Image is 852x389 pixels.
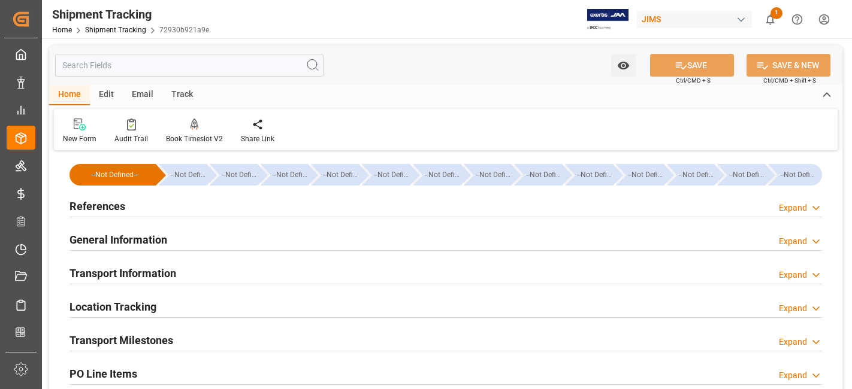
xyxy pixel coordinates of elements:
button: SAVE & NEW [747,54,830,77]
div: Expand [779,269,807,281]
div: --Not Defined-- [565,164,613,186]
div: Book Timeslot V2 [166,133,223,144]
div: --Not Defined-- [413,164,461,186]
button: Help Center [784,6,811,33]
div: --Not Defined-- [273,164,309,186]
div: Shipment Tracking [52,5,209,23]
div: Share Link [241,133,274,144]
div: --Not Defined-- [261,164,309,186]
span: Ctrl/CMD + Shift + S [763,76,816,85]
div: --Not Defined-- [476,164,512,186]
div: --Not Defined-- [514,164,562,186]
div: --Not Defined-- [616,164,664,186]
div: --Not Defined-- [362,164,410,186]
div: --Not Defined-- [70,164,156,186]
div: --Not Defined-- [679,164,715,186]
div: --Not Defined-- [464,164,512,186]
div: --Not Defined-- [171,164,207,186]
div: --Not Defined-- [81,164,147,186]
div: --Not Defined-- [577,164,613,186]
div: JIMS [637,11,752,28]
div: Expand [779,202,807,214]
button: open menu [611,54,636,77]
span: Ctrl/CMD + S [676,76,711,85]
div: --Not Defined-- [780,164,816,186]
div: --Not Defined-- [222,164,258,186]
button: show 1 new notifications [757,6,784,33]
div: New Form [63,133,96,144]
h2: PO Line Items [70,366,137,382]
div: --Not Defined-- [323,164,359,186]
div: --Not Defined-- [667,164,715,186]
div: Track [162,85,202,105]
h2: References [70,198,125,214]
h2: General Information [70,232,167,248]
h2: Transport Information [70,265,176,281]
button: JIMS [637,8,757,31]
div: Expand [779,235,807,248]
div: Edit [90,85,123,105]
div: --Not Defined-- [425,164,461,186]
button: SAVE [650,54,734,77]
a: Home [52,26,72,34]
a: Shipment Tracking [85,26,146,34]
div: Expand [779,369,807,382]
span: 1 [771,7,782,19]
div: Expand [779,302,807,315]
img: Exertis%20JAM%20-%20Email%20Logo.jpg_1722504956.jpg [587,9,629,30]
div: --Not Defined-- [311,164,359,186]
div: --Not Defined-- [374,164,410,186]
div: Email [123,85,162,105]
div: --Not Defined-- [526,164,562,186]
div: Audit Trail [114,133,148,144]
div: --Not Defined-- [717,164,765,186]
div: --Not Defined-- [210,164,258,186]
div: Home [49,85,90,105]
input: Search Fields [55,54,324,77]
div: --Not Defined-- [768,164,822,186]
div: Expand [779,336,807,348]
h2: Location Tracking [70,299,156,315]
div: --Not Defined-- [159,164,207,186]
h2: Transport Milestones [70,332,173,348]
div: --Not Defined-- [729,164,765,186]
div: --Not Defined-- [628,164,664,186]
